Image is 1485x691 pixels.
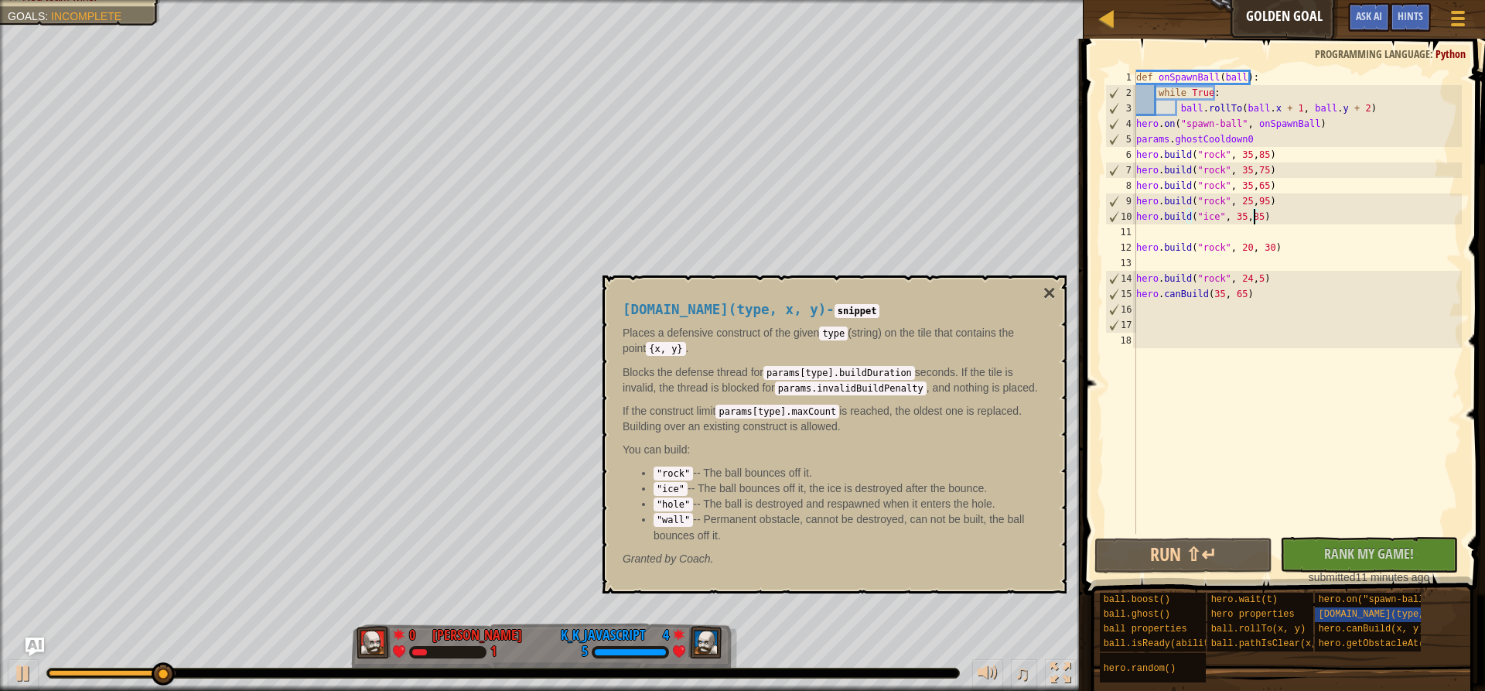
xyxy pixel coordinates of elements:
span: : [1430,46,1435,61]
span: Hints [1398,9,1423,23]
span: ball.boost() [1104,594,1170,605]
li: -- Permanent obstacle, cannot be destroyed, can not be built, the ball bounces off it. [654,511,1039,542]
p: Places a defensive construct of the given (string) on the tile that contains the point . [623,325,1039,356]
li: -- The ball bounces off it. [654,465,1039,481]
div: 7 [1106,162,1136,178]
code: params[type].buildDuration [763,366,915,380]
div: 11 minutes ago [1288,570,1450,585]
div: 15 [1106,286,1136,302]
span: Python [1435,46,1466,61]
div: 12 [1105,240,1136,255]
div: 8 [1105,178,1136,193]
div: 2 [1106,85,1136,101]
code: type [819,327,848,340]
button: Show game menu [1439,3,1477,39]
button: Ctrl + P: Play [8,659,39,691]
span: ball.rollTo(x, y) [1211,624,1306,635]
code: "wall" [654,513,693,527]
span: Granted by [623,552,679,565]
li: -- The ball is destroyed and respawned when it enters the hole. [654,496,1039,511]
span: ball.ghost() [1104,609,1170,620]
span: Incomplete [51,10,121,22]
div: 6 [1105,147,1136,162]
div: 5 [1106,132,1136,147]
button: ♫ [1011,659,1037,691]
p: If the construct limit is reached, the oldest one is replaced. Building over an existing construc... [623,403,1039,434]
span: hero.canBuild(x, y) [1319,624,1425,635]
button: Ask AI [1348,3,1390,32]
p: You can build: [623,442,1039,457]
span: [DOMAIN_NAME](type, x, y) [1319,609,1458,620]
div: 5 [582,645,588,659]
span: Rank My Game! [1324,544,1414,563]
div: 0 [409,625,425,639]
span: submitted [1309,571,1356,583]
span: ball.pathIsClear(x, y) [1211,638,1333,649]
div: 1 [1105,70,1136,85]
div: 17 [1106,317,1136,333]
em: Coach. [623,552,714,565]
button: Run ⇧↵ [1094,538,1272,573]
span: hero.on("spawn-ball", f) [1319,594,1453,605]
button: Rank My Game! [1280,537,1458,573]
code: "hole" [654,498,693,511]
div: 4 [654,625,669,639]
code: params.invalidBuildPenalty [775,381,927,395]
span: ball properties [1104,624,1187,635]
span: : [45,10,51,22]
code: params[type].maxCount [715,405,839,419]
span: hero properties [1211,609,1295,620]
span: hero.getObstacleAt(x, y) [1319,638,1453,649]
div: 1 [490,645,497,659]
div: 10 [1106,209,1136,224]
button: Toggle fullscreen [1045,659,1076,691]
div: k_k_javascript [561,625,646,645]
div: 13 [1105,255,1136,271]
code: "ice" [654,482,688,496]
span: Programming language [1315,46,1430,61]
div: 4 [1106,116,1136,132]
code: {x, y} [646,342,685,356]
span: [DOMAIN_NAME](type, x, y) [623,302,826,317]
span: hero.wait(t) [1211,594,1278,605]
div: 18 [1105,333,1136,348]
h4: - [623,303,1039,317]
div: 9 [1106,193,1136,209]
div: 16 [1106,302,1136,317]
li: -- The ball bounces off it, the ice is destroyed after the bounce. [654,481,1039,496]
code: snippet [835,304,880,318]
div: 11 [1105,224,1136,240]
span: hero.random() [1104,663,1176,674]
span: Goals [8,10,45,22]
button: Ask AI [26,638,44,656]
code: "rock" [654,467,693,481]
span: ball.isReady(ability) [1104,638,1220,649]
img: thang_avatar_frame.png [357,626,391,659]
img: thang_avatar_frame.png [688,626,722,659]
span: ♫ [1014,662,1029,685]
div: 14 [1106,271,1136,286]
div: 3 [1106,101,1136,116]
div: [PERSON_NAME] [432,625,522,645]
p: Blocks the defense thread for seconds. If the tile is invalid, the thread is blocked for , and no... [623,364,1039,395]
span: Ask AI [1356,9,1382,23]
button: Adjust volume [972,659,1003,691]
button: × [1043,282,1056,304]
